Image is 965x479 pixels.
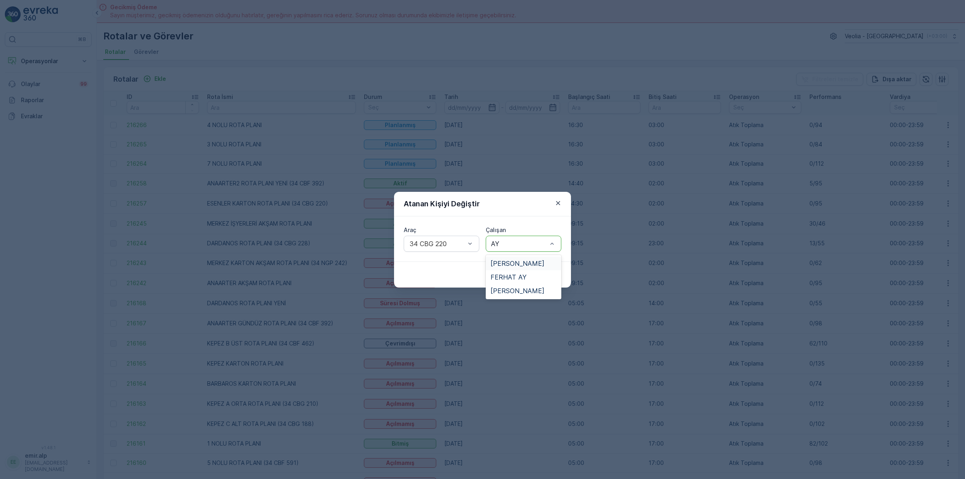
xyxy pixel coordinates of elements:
[486,226,506,233] label: Çalışan
[404,198,480,210] p: Atanan Kişiyi Değiştir
[491,273,527,281] span: FERHAT AY
[491,287,544,294] span: [PERSON_NAME]
[491,260,544,267] span: [PERSON_NAME]
[404,226,416,233] label: Araç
